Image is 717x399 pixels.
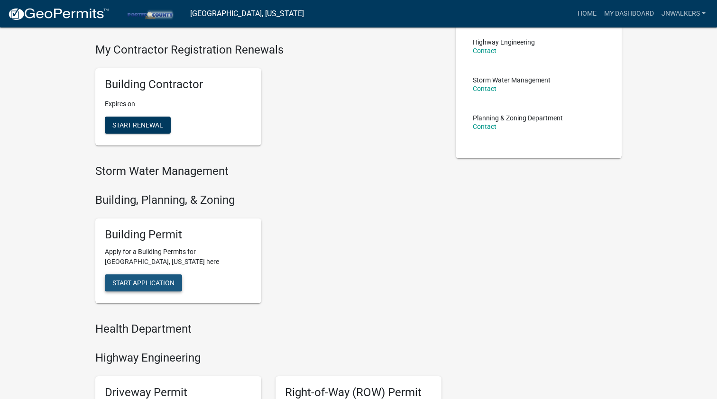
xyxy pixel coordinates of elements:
[95,351,441,365] h4: Highway Engineering
[105,99,252,109] p: Expires on
[473,39,535,45] p: Highway Engineering
[117,7,183,20] img: Porter County, Indiana
[105,247,252,267] p: Apply for a Building Permits for [GEOGRAPHIC_DATA], [US_STATE] here
[112,121,163,129] span: Start Renewal
[658,5,709,23] a: jnwalkers
[105,228,252,242] h5: Building Permit
[473,115,563,121] p: Planning & Zoning Department
[105,117,171,134] button: Start Renewal
[473,85,496,92] a: Contact
[105,78,252,91] h5: Building Contractor
[105,274,182,291] button: Start Application
[473,77,551,83] p: Storm Water Management
[95,193,441,207] h4: Building, Planning, & Zoning
[473,47,496,54] a: Contact
[95,43,441,153] wm-registration-list-section: My Contractor Registration Renewals
[95,164,441,178] h4: Storm Water Management
[190,6,304,22] a: [GEOGRAPHIC_DATA], [US_STATE]
[574,5,600,23] a: Home
[95,322,441,336] h4: Health Department
[473,123,496,130] a: Contact
[600,5,658,23] a: My Dashboard
[95,43,441,57] h4: My Contractor Registration Renewals
[112,279,175,287] span: Start Application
